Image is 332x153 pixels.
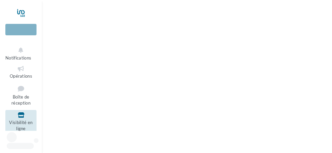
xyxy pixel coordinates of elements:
a: Visibilité en ligne [5,110,37,133]
span: Notifications [5,55,31,61]
a: Opérations [5,64,37,80]
span: Visibilité en ligne [9,120,32,131]
a: Boîte de réception [5,83,37,107]
span: Boîte de réception [11,94,30,106]
span: Opérations [10,73,32,79]
div: Nouvelle campagne [5,24,37,35]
